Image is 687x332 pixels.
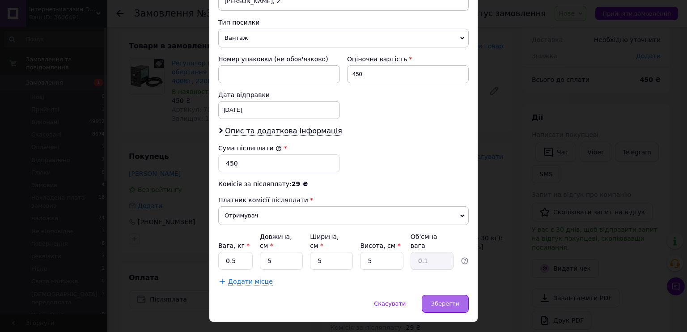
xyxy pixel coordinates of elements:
div: Номер упаковки (не обов'язково) [218,55,340,64]
span: Платник комісії післяплати [218,196,308,204]
label: Ширина, см [310,233,339,249]
div: Оціночна вартість [347,55,469,64]
span: Скасувати [374,300,406,307]
label: Вага, кг [218,242,250,249]
label: Довжина, см [260,233,292,249]
div: Дата відправки [218,90,340,99]
div: Комісія за післяплату: [218,179,469,188]
span: Додати місце [228,278,273,285]
span: 29 ₴ [292,180,308,187]
span: Зберегти [431,300,459,307]
label: Сума післяплати [218,145,282,152]
div: Об'ємна вага [411,232,454,250]
span: Вантаж [218,29,469,47]
label: Висота, см [360,242,400,249]
span: Опис та додаткова інформація [225,127,342,136]
span: Тип посилки [218,19,259,26]
span: Отримувач [218,206,469,225]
